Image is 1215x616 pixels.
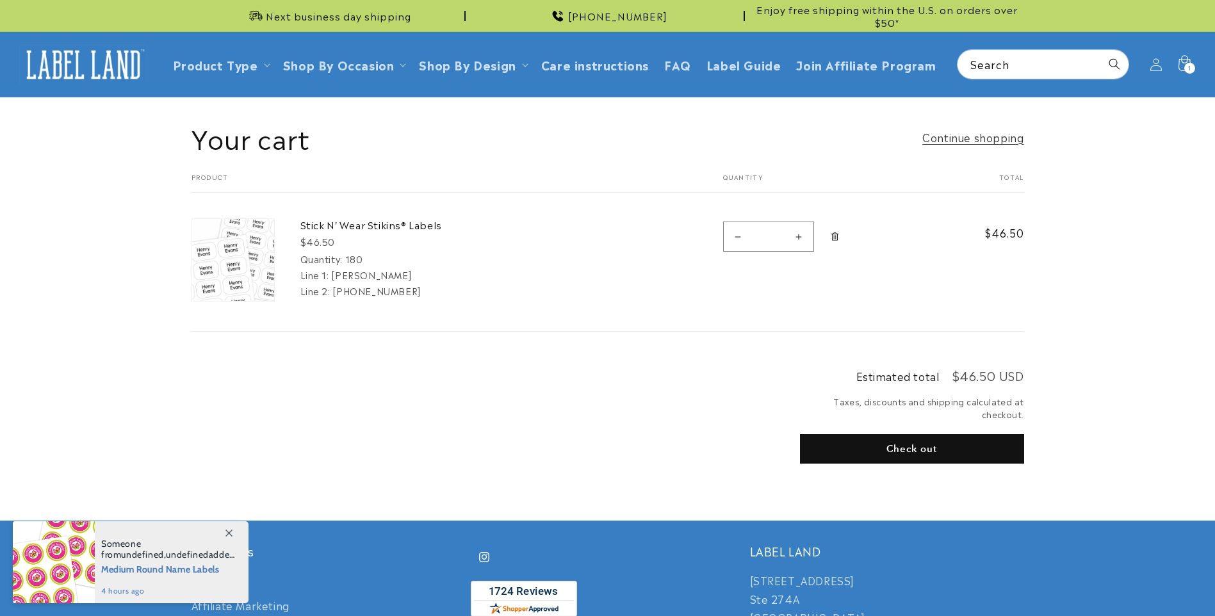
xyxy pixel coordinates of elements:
button: Check out [800,434,1024,464]
a: Shop By Design [419,56,516,73]
span: 1 [1188,63,1191,74]
span: [PHONE_NUMBER] [568,10,667,22]
a: Care instructions [534,49,656,79]
button: Search [1100,50,1129,78]
th: Total [926,173,1024,193]
span: Label Guide [706,57,781,72]
span: FAQ [664,57,691,72]
span: Someone from , added this product to their cart. [101,539,235,560]
dd: 180 [345,252,363,265]
h2: Quick links [192,544,466,558]
span: Enjoy free shipping within the U.S. on orders over $50* [750,3,1024,28]
th: Quantity [691,173,926,193]
span: undefined [121,549,163,560]
dt: Line 2: [300,284,330,297]
dd: [PHONE_NUMBER] [332,284,420,297]
a: Remove Stick N&#39; Wear Stikins® Labels - 180 [824,218,846,254]
h1: Your cart [192,120,310,154]
span: Shop By Occasion [283,57,395,72]
input: Quantity for Stick N&#39; Wear Stikins® Labels [753,222,785,252]
span: Care instructions [541,57,649,72]
span: $46.50 [952,225,1024,240]
h2: Estimated total [856,371,940,381]
span: Next business day shipping [266,10,411,22]
a: Label Land [15,40,152,89]
h2: LABEL LAND [750,544,1024,558]
th: Product [192,173,691,193]
summary: Shop By Design [411,49,533,79]
small: Taxes, discounts and shipping calculated at checkout. [800,395,1024,420]
dd: [PERSON_NAME] [331,268,411,281]
a: Label Guide [699,49,789,79]
a: Join Affiliate Program [788,49,943,79]
summary: Product Type [165,49,275,79]
a: FAQ [656,49,699,79]
p: $46.50 USD [952,369,1024,381]
span: Join Affiliate Program [796,57,936,72]
dt: Line 1: [300,268,329,281]
div: $46.50 [300,235,493,248]
img: Label Land [19,45,147,85]
dt: Quantity: [300,252,343,265]
span: undefined [166,549,208,560]
a: Continue shopping [922,128,1023,147]
a: Product Type [173,56,258,73]
summary: Shop By Occasion [275,49,412,79]
a: Stick N' Wear Stikins® Labels [300,218,493,231]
